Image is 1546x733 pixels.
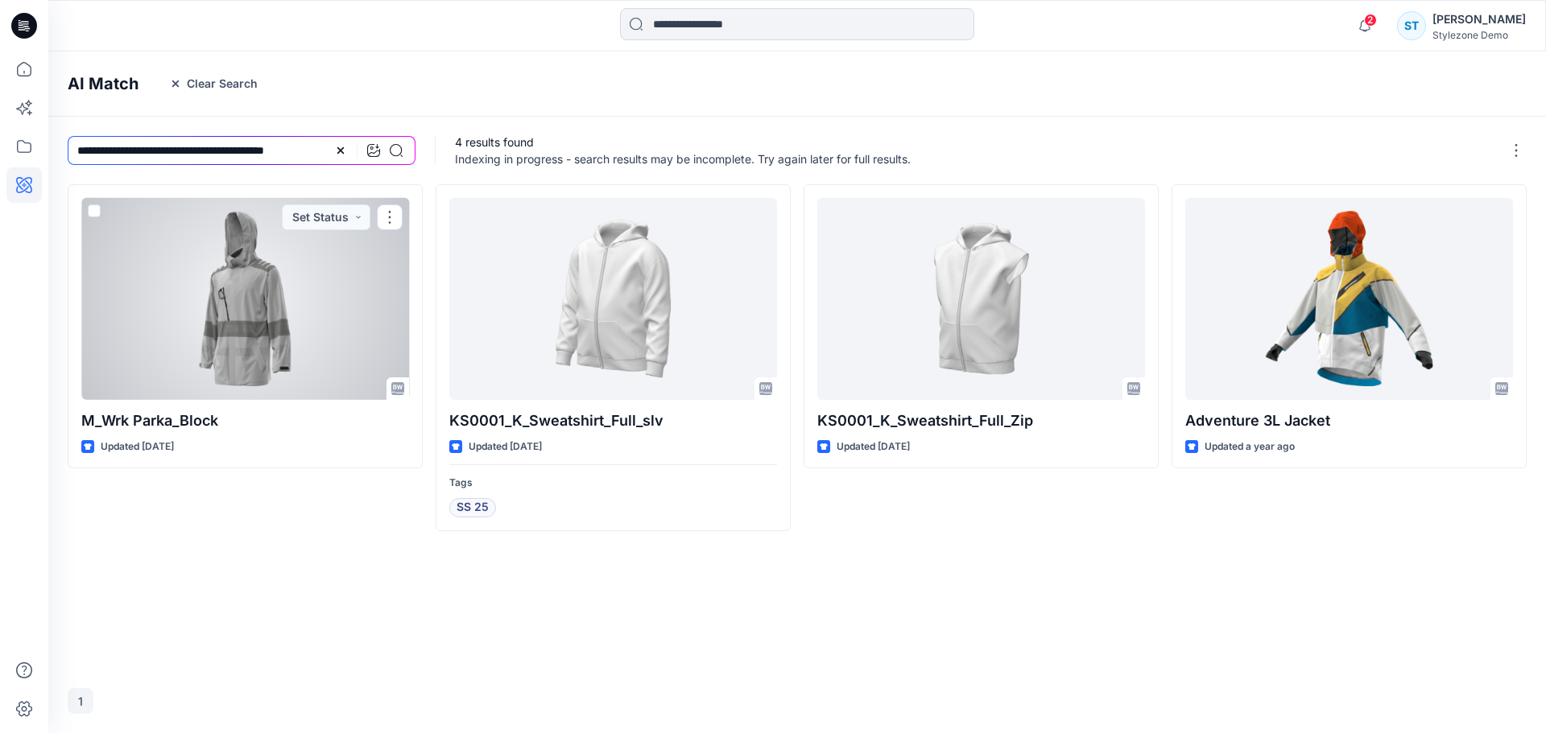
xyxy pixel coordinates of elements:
p: Updated [DATE] [101,439,174,455]
p: KS0001_K_Sweatshirt_Full_Zip [817,410,1145,432]
p: Updated [DATE] [469,439,542,455]
div: ST [1397,11,1426,40]
div: [PERSON_NAME] [1432,10,1526,29]
p: Updated [DATE] [837,439,910,455]
a: KS0001_K_Sweatshirt_Full_slv [449,198,777,400]
p: Tags [449,475,777,492]
p: Adventure 3L Jacket [1185,410,1513,432]
a: M_Wrk Parka_Block [81,198,409,400]
div: Stylezone Demo [1432,29,1526,41]
p: 4 results found [455,134,911,150]
button: Clear Search [159,71,268,97]
p: Updated a year ago [1205,439,1295,455]
a: KS0001_K_Sweatshirt_Full_Zip [817,198,1145,400]
p: KS0001_K_Sweatshirt_Full_slv [449,410,777,432]
h4: AI Match [68,74,138,93]
a: Adventure 3L Jacket [1185,198,1513,400]
span: 2 [1364,14,1377,27]
span: SS 25 [457,498,489,517]
p: M_Wrk Parka_Block [81,410,409,432]
p: Indexing in progress - search results may be incomplete. Try again later for full results. [455,150,911,167]
button: 1 [68,688,93,714]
